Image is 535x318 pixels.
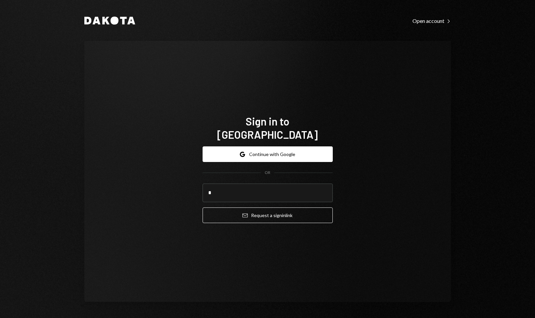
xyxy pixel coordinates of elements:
h1: Sign in to [GEOGRAPHIC_DATA] [203,115,333,141]
div: Open account [412,18,451,24]
a: Open account [412,17,451,24]
button: Request a signinlink [203,207,333,223]
div: OR [265,170,270,176]
button: Continue with Google [203,146,333,162]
